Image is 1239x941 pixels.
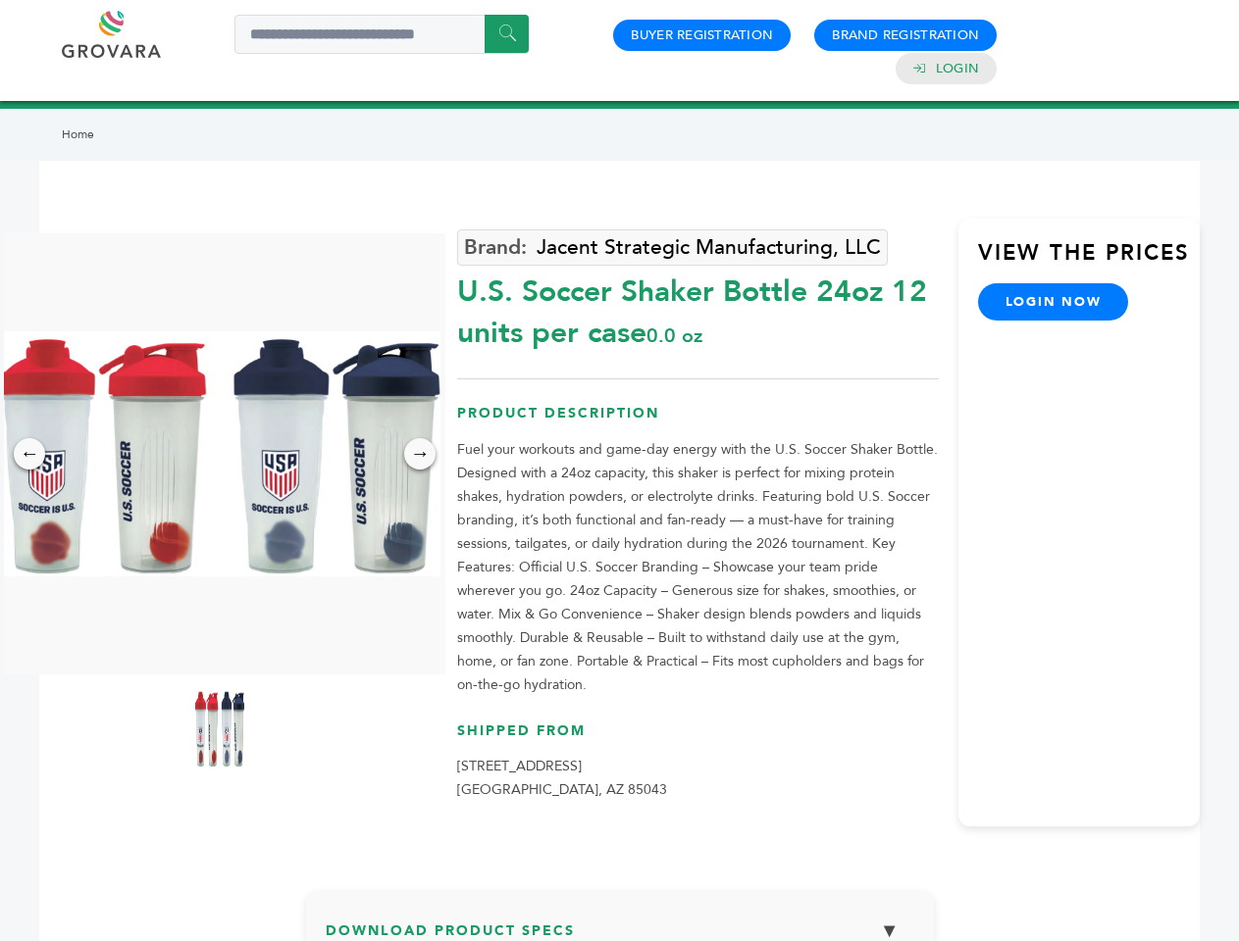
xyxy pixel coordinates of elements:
[457,229,888,266] a: Jacent Strategic Manufacturing, LLC
[404,438,436,470] div: →
[978,238,1200,283] h3: View the Prices
[457,262,939,354] div: U.S. Soccer Shaker Bottle 24oz 12 units per case
[978,283,1129,321] a: login now
[631,26,773,44] a: Buyer Registration
[457,721,939,756] h3: Shipped From
[195,689,244,768] img: U.S. Soccer Shaker Bottle – 24oz 12 units per case 0.0 oz
[832,26,979,44] a: Brand Registration
[646,322,702,349] span: 0.0 oz
[62,126,94,142] a: Home
[14,438,45,470] div: ←
[457,404,939,438] h3: Product Description
[457,755,939,802] p: [STREET_ADDRESS] [GEOGRAPHIC_DATA], AZ 85043
[234,15,529,54] input: Search a product or brand...
[457,438,939,697] p: Fuel your workouts and game-day energy with the U.S. Soccer Shaker Bottle. Designed with a 24oz c...
[936,60,979,77] a: Login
